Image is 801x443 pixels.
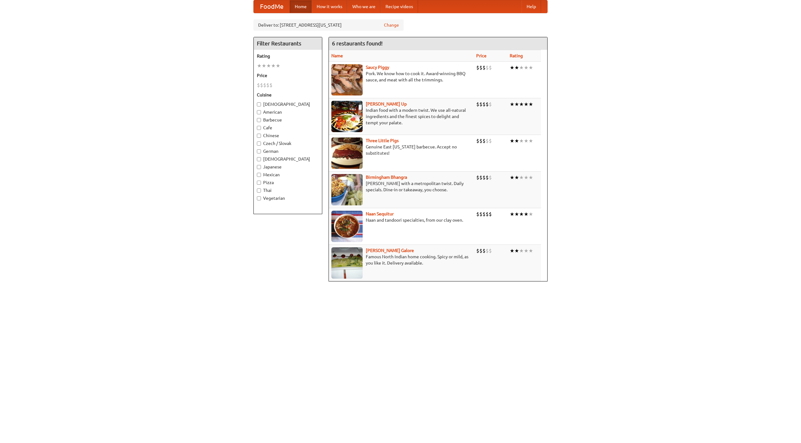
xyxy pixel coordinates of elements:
[479,101,482,108] li: $
[522,0,541,13] a: Help
[366,65,389,70] b: Saucy Piggy
[510,174,514,181] li: ★
[528,247,533,254] li: ★
[331,144,471,156] p: Genuine East [US_STATE] barbecue. Accept no substitutes!
[257,109,319,115] label: American
[331,107,471,126] p: Indian food with a modern twist. We use all-natural ingredients and the finest spices to delight ...
[524,174,528,181] li: ★
[271,62,276,69] li: ★
[489,101,492,108] li: $
[366,101,407,106] b: [PERSON_NAME] Up
[257,102,261,106] input: [DEMOGRAPHIC_DATA]
[479,174,482,181] li: $
[331,180,471,193] p: [PERSON_NAME] with a metropolitan twist. Daily specials. Dine-in or takeaway, you choose.
[514,137,519,144] li: ★
[514,247,519,254] li: ★
[380,0,418,13] a: Recipe videos
[528,64,533,71] li: ★
[366,248,414,253] a: [PERSON_NAME] Galore
[257,82,260,89] li: $
[476,64,479,71] li: $
[514,211,519,218] li: ★
[519,247,524,254] li: ★
[254,37,322,50] h4: Filter Restaurants
[257,196,261,200] input: Vegetarian
[519,137,524,144] li: ★
[482,137,486,144] li: $
[257,156,319,162] label: [DEMOGRAPHIC_DATA]
[257,181,261,185] input: Pizza
[482,174,486,181] li: $
[257,140,319,147] label: Czech / Slovak
[528,174,533,181] li: ★
[510,53,523,58] a: Rating
[524,64,528,71] li: ★
[257,142,261,146] input: Czech / Slovak
[332,40,383,46] ng-pluralize: 6 restaurants found!
[519,101,524,108] li: ★
[519,174,524,181] li: ★
[519,211,524,218] li: ★
[476,211,479,218] li: $
[331,174,363,205] img: bhangra.jpg
[486,211,489,218] li: $
[257,188,261,193] input: Thai
[524,137,528,144] li: ★
[269,82,273,89] li: $
[476,174,479,181] li: $
[266,82,269,89] li: $
[331,101,363,132] img: curryup.jpg
[257,126,261,130] input: Cafe
[257,62,262,69] li: ★
[482,247,486,254] li: $
[257,172,319,178] label: Mexican
[479,211,482,218] li: $
[257,165,261,169] input: Japanese
[257,110,261,114] input: American
[347,0,380,13] a: Who we are
[331,53,343,58] a: Name
[366,138,399,143] a: Three Little Pigs
[260,82,263,89] li: $
[510,101,514,108] li: ★
[486,247,489,254] li: $
[276,62,280,69] li: ★
[489,174,492,181] li: $
[257,53,319,59] h5: Rating
[514,64,519,71] li: ★
[257,149,261,153] input: German
[489,247,492,254] li: $
[366,175,407,180] a: Birmingham Bhangra
[257,101,319,107] label: [DEMOGRAPHIC_DATA]
[486,174,489,181] li: $
[263,82,266,89] li: $
[486,137,489,144] li: $
[257,173,261,177] input: Mexican
[510,137,514,144] li: ★
[489,64,492,71] li: $
[528,137,533,144] li: ★
[331,64,363,95] img: saucy.jpg
[519,64,524,71] li: ★
[482,211,486,218] li: $
[257,187,319,193] label: Thai
[257,72,319,79] h5: Price
[257,118,261,122] input: Barbecue
[257,125,319,131] label: Cafe
[331,70,471,83] p: Pork. We know how to cook it. Award-winning BBQ sauce, and meat with all the trimmings.
[331,247,363,279] img: currygalore.jpg
[514,174,519,181] li: ★
[524,101,528,108] li: ★
[331,217,471,223] p: Naan and tandoori specialties, from our clay oven.
[262,62,266,69] li: ★
[479,137,482,144] li: $
[366,211,394,216] a: Naan Sequitur
[510,64,514,71] li: ★
[476,53,487,58] a: Price
[257,92,319,98] h5: Cuisine
[331,137,363,169] img: littlepigs.jpg
[331,254,471,266] p: Famous North Indian home cooking. Spicy or mild, as you like it. Delivery available.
